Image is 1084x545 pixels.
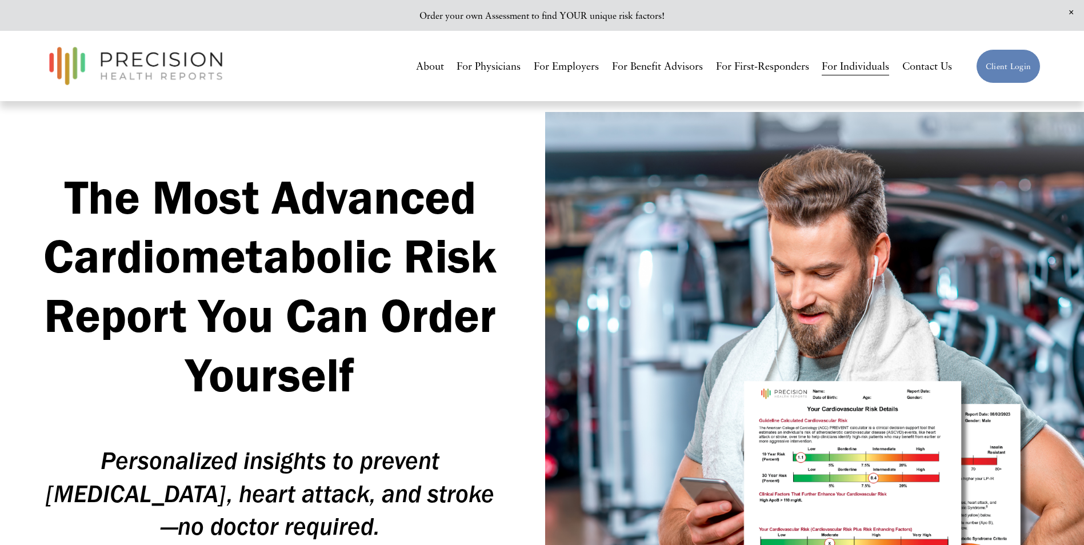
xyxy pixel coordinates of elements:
a: Client Login [976,49,1041,83]
a: For Employers [534,56,599,77]
a: For Benefit Advisors [612,56,703,77]
a: For First-Responders [716,56,809,77]
em: Personalized insights to prevent [MEDICAL_DATA], heart attack, and stroke—no doctor required. [46,446,494,541]
img: Precision Health Reports [43,42,229,90]
strong: The Most Advanced Cardiometabolic Risk Report You Can Order Yourself [43,168,509,404]
a: For Physicians [457,56,521,77]
a: Contact Us [902,56,952,77]
a: About [416,56,444,77]
a: For Individuals [822,56,889,77]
